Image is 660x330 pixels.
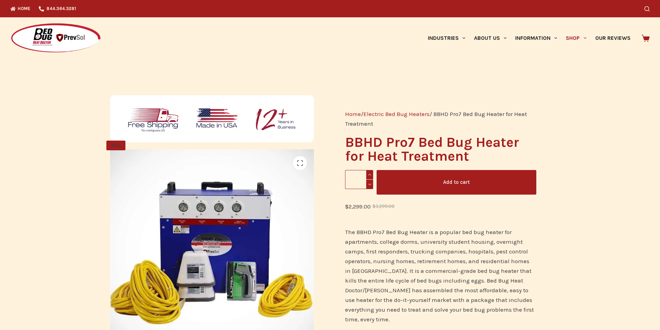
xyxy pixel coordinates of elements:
a: Home [345,110,361,117]
span: SALE [106,141,125,150]
a: Shop [562,17,591,59]
a: BBHD Pro7 Bed Bug Heater for Heat Treatment - Image 2 [314,247,518,254]
a: Our Reviews [591,17,635,59]
span: $ [345,203,349,210]
bdi: 3,299.00 [372,204,395,209]
a: Electric Bed Bug Heaters [363,110,430,117]
bdi: 2,299.00 [345,203,371,210]
p: The BBHD Pro7 Bed Bug Heater is a popular bed bug heater for apartments, college dorms, universit... [345,227,536,324]
a: Industries [423,17,469,59]
a: Information [511,17,562,59]
button: Add to cart [377,170,536,195]
button: Search [644,6,650,11]
span: $ [372,204,376,209]
a: About Us [469,17,511,59]
input: Product quantity [345,170,373,189]
img: Prevsol/Bed Bug Heat Doctor [10,23,101,54]
nav: Primary [423,17,635,59]
h1: BBHD Pro7 Bed Bug Heater for Heat Treatment [345,135,536,163]
nav: Breadcrumb [345,109,536,128]
a: View full-screen image gallery [293,156,307,170]
a: BBHD Pro7 Bed Bug Heater for Heat Treatment [110,247,314,254]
